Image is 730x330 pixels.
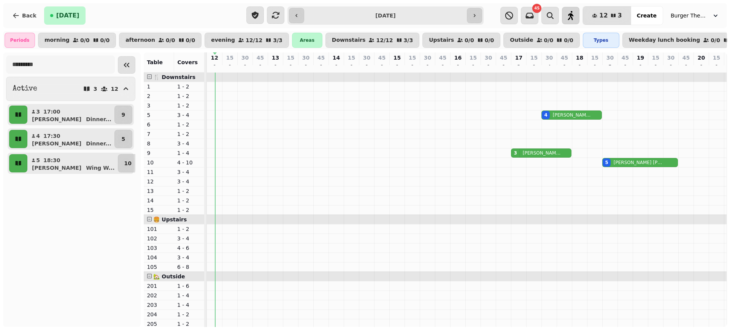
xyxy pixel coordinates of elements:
p: 30 [485,54,492,62]
button: morning0/00/0 [38,33,116,48]
p: 5 [122,135,125,143]
p: 0 [622,63,628,71]
p: 0 [668,63,674,71]
span: Burger Theory [671,12,709,19]
p: 0 [561,63,567,71]
button: Outside0/00/0 [503,33,579,48]
p: 0 / 0 [711,38,720,43]
p: 16 [454,54,462,62]
p: 0 [455,63,461,71]
p: 13 [147,187,171,195]
p: 1 - 2 [177,83,202,90]
p: 20 [698,54,705,62]
p: 0 / 0 [485,38,494,43]
p: 15 [394,54,401,62]
p: Dinner ... [86,115,111,123]
p: 15 [652,54,659,62]
button: 10 [118,154,138,172]
p: 9 [122,111,125,118]
p: morning [44,37,70,43]
p: 4 [36,132,40,140]
p: 17:00 [43,108,60,115]
p: 45 [500,54,507,62]
p: 1 - 4 [177,292,202,299]
p: 0 [713,63,719,71]
p: 7 [147,130,171,138]
p: 0 [257,63,263,71]
button: Burger Theory [666,9,724,22]
button: 9 [114,106,132,124]
div: 4 [544,112,547,118]
p: 3 - 4 [177,140,202,147]
p: 5 [36,156,40,164]
p: 17 [515,54,522,62]
p: 30 [667,54,674,62]
p: 1 - 2 [177,225,202,233]
p: 0 [242,63,248,71]
p: 15 [713,54,720,62]
p: [PERSON_NAME] [PERSON_NAME] (FT) [523,150,562,156]
p: 19 [637,54,644,62]
p: Dinner ... [86,140,111,147]
p: 45 [317,54,325,62]
p: 0 [303,63,309,71]
p: [PERSON_NAME] Bridges [553,112,592,118]
p: 3 - 4 [177,168,202,176]
p: 102 [147,235,171,242]
p: 204 [147,311,171,318]
p: 4 [546,63,552,71]
p: 0 / 0 [100,38,110,43]
button: Active312 [6,77,135,101]
p: 104 [147,254,171,261]
p: 12 / 12 [376,38,393,43]
span: Back [22,13,36,18]
h2: Active [13,84,37,94]
p: 15 [409,54,416,62]
p: 45 [257,54,264,62]
p: 3 [94,86,97,92]
p: 0 [211,63,217,71]
p: 8 [147,140,171,147]
p: 14 [333,54,340,62]
p: 0 / 0 [80,38,90,43]
div: 3 [514,150,517,156]
p: 15 [226,54,233,62]
p: 15 [287,54,294,62]
p: 1 - 2 [177,102,202,109]
p: 0 [287,63,294,71]
p: 0 [379,63,385,71]
button: 518:30[PERSON_NAME]Wing W... [29,154,116,172]
div: Periods [5,33,35,48]
p: 4 - 6 [177,244,202,252]
p: 0 / 0 [186,38,195,43]
p: 1 - 4 [177,149,202,157]
p: 3 [147,102,171,109]
p: 202 [147,292,171,299]
p: 15 [530,54,538,62]
div: Types [583,33,619,48]
p: 30 [363,54,370,62]
p: 11 [147,168,171,176]
button: Create [631,6,663,25]
p: 0 [333,63,339,71]
p: 30 [302,54,309,62]
span: Create [637,13,657,18]
p: 3 / 3 [273,38,282,43]
p: 6 - 8 [177,263,202,271]
p: 0 [698,63,704,71]
p: 1 - 2 [177,320,202,328]
p: 1 - 2 [177,197,202,204]
p: 1 - 2 [177,311,202,318]
p: 5 [607,63,613,71]
p: Wing W ... [86,164,114,172]
p: 14 [147,197,171,204]
p: 15 [591,54,598,62]
p: 30 [424,54,431,62]
p: 3 - 4 [177,111,202,119]
p: 0 [652,63,659,71]
p: 0 [348,63,354,71]
p: 1 - 2 [177,206,202,214]
span: 45 [534,6,540,10]
span: 🏡 Outside [153,273,185,279]
p: 45 [439,54,446,62]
